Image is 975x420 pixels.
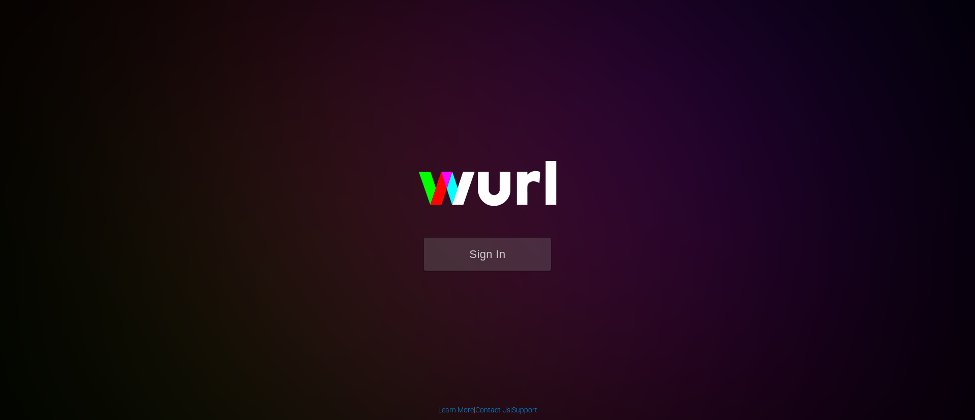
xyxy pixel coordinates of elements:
a: Support [512,406,537,414]
a: Contact Us [475,406,510,414]
div: | | [438,405,537,415]
button: Sign In [424,238,551,271]
img: wurl-logo-on-black-223613ac3d8ba8fe6dc639794a292ebdb59501304c7dfd60c99c58986ef67473.svg [386,139,589,238]
a: Learn More [438,406,474,414]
